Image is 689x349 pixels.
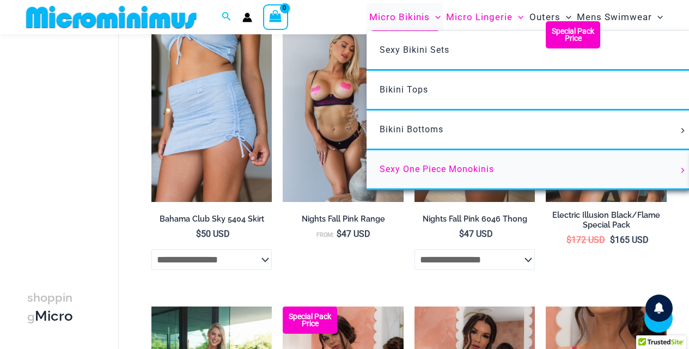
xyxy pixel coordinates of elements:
bdi: 50 USD [196,229,230,239]
span: Sexy Bikini Sets [380,45,449,55]
span: Menu Toggle [513,3,523,31]
span: Menu Toggle [560,3,571,31]
a: Micro LingerieMenu ToggleMenu Toggle [443,3,526,31]
a: Nights Fall Pink Range [283,214,404,228]
span: Micro Bikinis [369,3,430,31]
span: From: [316,231,334,238]
img: Nights Fall Pink 1036 Bra 6046 Thong 05 [283,21,404,202]
img: Bahama Club Sky 9170 Crop Top 5404 Skirt 07 [151,21,272,202]
h2: Bahama Club Sky 5404 Skirt [151,214,272,224]
span: Bikini Tops [380,84,428,95]
bdi: 47 USD [337,229,370,239]
img: MM SHOP LOGO FLAT [22,5,201,29]
span: Micro Lingerie [446,3,513,31]
span: Menu Toggle [677,168,689,173]
span: $ [196,229,201,239]
span: Outers [529,3,560,31]
h2: Electric Illusion Black/Flame Special Pack [546,210,667,230]
a: Bahama Club Sky 5404 Skirt [151,214,272,228]
a: Search icon link [222,10,231,24]
h2: Nights Fall Pink 6046 Thong [414,214,535,224]
span: Bikini Bottoms [380,124,443,134]
span: Menu Toggle [430,3,441,31]
span: shopping [27,291,72,323]
bdi: 172 USD [566,235,605,245]
bdi: 165 USD [610,235,649,245]
a: View Shopping Cart, empty [263,4,288,29]
h2: Nights Fall Pink Range [283,214,404,224]
span: $ [337,229,342,239]
span: Menu Toggle [677,128,689,133]
span: $ [566,235,571,245]
span: Sexy One Piece Monokinis [380,164,494,174]
b: Special Pack Price [283,313,337,327]
a: Electric Illusion Black/Flame Special Pack [546,210,667,235]
a: Nights Fall Pink 1036 Bra 6046 Thong 05Nights Fall Pink 1036 Bra 6046 Thong 07Nights Fall Pink 10... [283,21,404,202]
b: Special Pack Price [546,28,600,42]
a: Nights Fall Pink 6046 Thong [414,214,535,228]
nav: Site Navigation [365,2,667,33]
span: $ [459,229,464,239]
span: Menu Toggle [652,3,663,31]
span: Mens Swimwear [577,3,652,31]
span: $ [610,235,615,245]
bdi: 47 USD [459,229,493,239]
iframe: TrustedSite Certified [27,36,125,254]
a: Account icon link [242,13,252,22]
a: OutersMenu ToggleMenu Toggle [527,3,574,31]
a: Mens SwimwearMenu ToggleMenu Toggle [574,3,666,31]
a: Bahama Club Sky 9170 Crop Top 5404 Skirt 07Bahama Club Sky 9170 Crop Top 5404 Skirt 10Bahama Club... [151,21,272,202]
a: Micro BikinisMenu ToggleMenu Toggle [367,3,443,31]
